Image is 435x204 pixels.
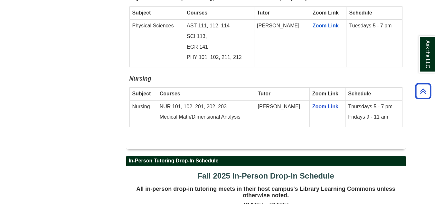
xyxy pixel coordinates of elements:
[187,54,251,61] p: PHY 101, 102, 211, 212
[136,186,395,199] strong: All in-person drop-in tutoring meets in their host campus's Library Learning Commons unless other...
[313,23,339,28] a: Zoom Link
[187,33,251,40] p: SCI 113,
[132,10,151,15] strong: Subject
[255,100,309,127] td: [PERSON_NAME]
[349,10,372,15] strong: Schedule
[187,22,251,30] p: AST 111, 112, 114
[187,10,207,15] strong: Courses
[129,19,184,67] td: Physical Sciences
[258,91,271,96] strong: Tutor
[197,171,334,180] span: Fall 2025 In-Person Drop-In Schedule
[348,113,399,121] p: Fridays 9 - 11 am
[132,91,151,96] strong: Subject
[312,104,338,109] a: Zoom Link
[129,75,151,82] i: Nursing
[129,100,157,127] td: Nursing
[349,22,399,30] p: Tuesdays 5 - 7 pm
[254,19,310,67] td: [PERSON_NAME]
[126,156,406,166] h2: In-Person Tutoring Drop-In Schedule
[313,10,339,15] strong: Zoom Link
[312,91,338,96] strong: Zoom Link
[348,91,371,96] strong: Schedule
[257,10,270,15] strong: Tutor
[160,103,252,111] p: NUR 101, 102, 201, 202, 203
[348,103,399,111] p: Thursdays 5 - 7 pm
[160,113,252,121] p: Medical Math/Dimensional Analysis
[160,91,180,96] strong: Courses
[187,44,251,51] p: EGR 141
[413,87,433,95] a: Back to Top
